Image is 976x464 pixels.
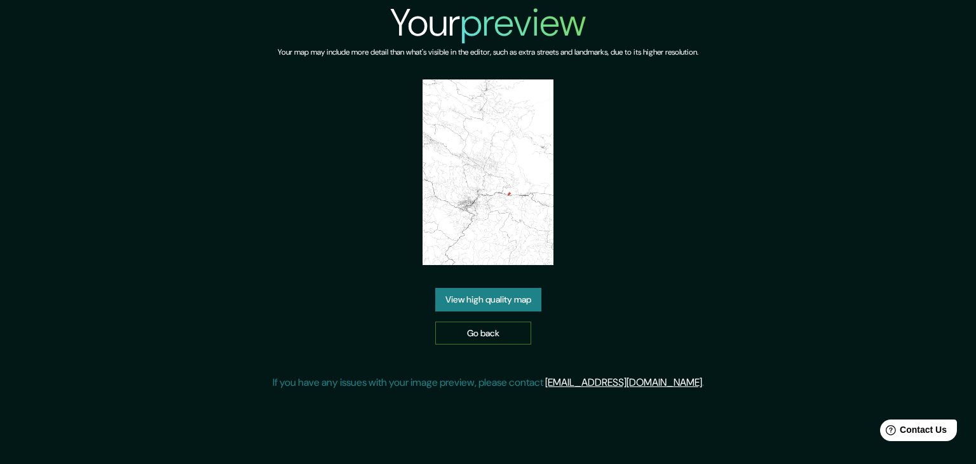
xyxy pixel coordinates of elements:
[435,288,541,311] a: View high quality map
[863,414,962,450] iframe: Help widget launcher
[423,79,554,265] img: created-map-preview
[278,46,698,59] h6: Your map may include more detail than what's visible in the editor, such as extra streets and lan...
[435,322,531,345] a: Go back
[273,375,704,390] p: If you have any issues with your image preview, please contact .
[545,376,702,389] a: [EMAIL_ADDRESS][DOMAIN_NAME]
